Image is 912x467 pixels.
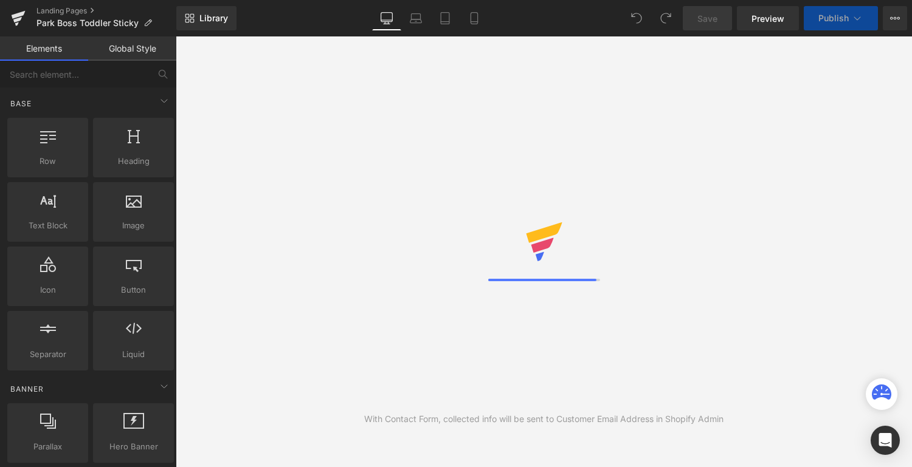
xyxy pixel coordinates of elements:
span: Image [97,219,170,232]
span: Text Block [11,219,85,232]
div: With Contact Form, collected info will be sent to Customer Email Address in Shopify Admin [364,412,724,426]
span: Button [97,284,170,296]
span: Preview [751,12,784,25]
span: Parallax [11,440,85,453]
button: More [883,6,907,30]
a: New Library [176,6,237,30]
a: Tablet [430,6,460,30]
a: Desktop [372,6,401,30]
span: Icon [11,284,85,296]
span: Publish [818,13,849,23]
span: Liquid [97,348,170,361]
span: Banner [9,383,45,395]
span: Library [199,13,228,24]
span: Row [11,155,85,168]
button: Undo [624,6,649,30]
a: Preview [737,6,799,30]
span: Separator [11,348,85,361]
span: Base [9,98,33,109]
span: Save [697,12,717,25]
a: Landing Pages [36,6,176,16]
a: Mobile [460,6,489,30]
span: Hero Banner [97,440,170,453]
button: Redo [654,6,678,30]
span: Heading [97,155,170,168]
span: Park Boss Toddler Sticky [36,18,139,28]
button: Publish [804,6,878,30]
a: Laptop [401,6,430,30]
a: Global Style [88,36,176,61]
div: Open Intercom Messenger [871,426,900,455]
